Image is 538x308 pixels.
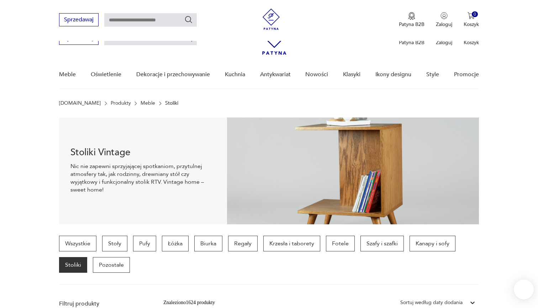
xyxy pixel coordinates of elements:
img: 2a258ee3f1fcb5f90a95e384ca329760.jpg [227,118,479,224]
a: Stoliki [59,257,87,273]
button: Sprzedawaj [59,13,99,26]
p: Zaloguj [436,39,452,46]
a: Style [426,61,439,88]
a: Szafy i szafki [360,236,404,251]
a: Ikona medaluPatyna B2B [399,12,424,28]
div: Znaleziono 1624 produkty [163,299,215,307]
a: Meble [141,100,155,106]
a: Klasyki [343,61,360,88]
a: Produkty [111,100,131,106]
a: Kuchnia [225,61,245,88]
a: Ikony designu [375,61,411,88]
button: Zaloguj [436,12,452,28]
a: Meble [59,61,76,88]
p: Zaloguj [436,21,452,28]
p: Koszyk [464,39,479,46]
a: [DOMAIN_NAME] [59,100,101,106]
a: Fotele [326,236,355,251]
a: Oświetlenie [91,61,121,88]
a: Pozostałe [93,257,130,273]
img: Ikona koszyka [468,12,475,19]
p: Nic nie zapewni sprzyjającej spotkaniom, przytulnej atmosfery tak, jak rodzinny, drewniany stół c... [70,162,216,194]
a: Łóżka [162,236,189,251]
a: Nowości [305,61,328,88]
button: 0Koszyk [464,12,479,28]
button: Szukaj [184,15,193,24]
a: Regały [228,236,258,251]
a: Pufy [133,236,156,251]
p: Patyna B2B [399,39,424,46]
a: Promocje [454,61,479,88]
div: Sortuj według daty dodania [400,299,463,307]
img: Ikona medalu [408,12,415,20]
div: 0 [472,11,478,17]
p: Koszyk [464,21,479,28]
iframe: Smartsupp widget button [514,280,534,299]
h1: Stoliki Vintage [70,148,216,157]
button: Patyna B2B [399,12,424,28]
p: Filtruj produkty [59,300,146,308]
a: Biurka [194,236,222,251]
a: Stoły [102,236,127,251]
p: Patyna B2B [399,21,424,28]
img: Ikonka użytkownika [441,12,448,19]
a: Sprzedawaj [59,36,99,41]
a: Kanapy i sofy [410,236,455,251]
a: Antykwariat [260,61,291,88]
a: Wszystkie [59,236,96,251]
a: Dekoracje i przechowywanie [136,61,210,88]
p: Stoliki [165,100,178,106]
img: Patyna - sklep z meblami i dekoracjami vintage [260,9,282,30]
a: Sprzedawaj [59,18,99,23]
a: Krzesła i taborety [263,236,320,251]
